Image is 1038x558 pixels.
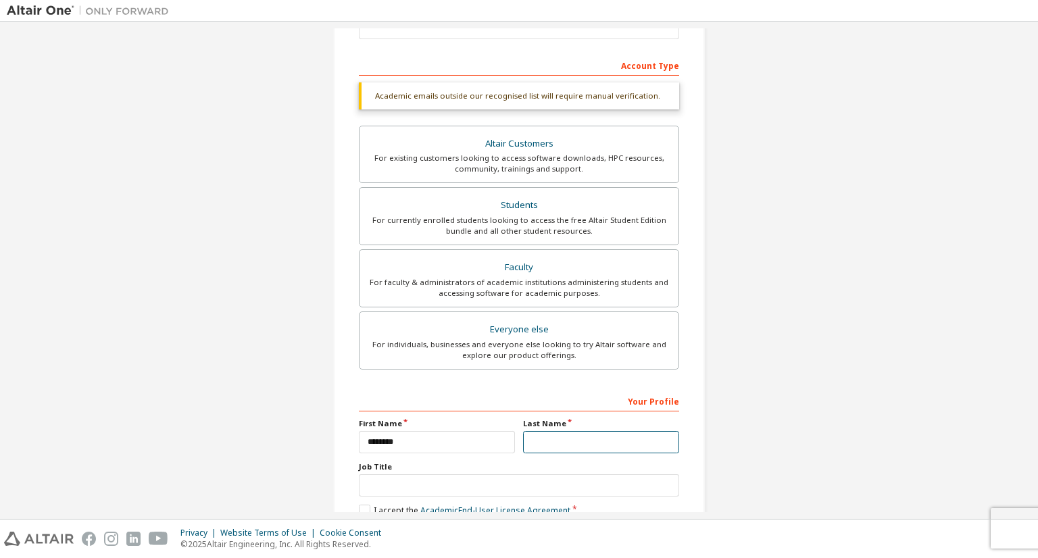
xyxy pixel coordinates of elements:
[368,339,670,361] div: For individuals, businesses and everyone else looking to try Altair software and explore our prod...
[368,258,670,277] div: Faculty
[7,4,176,18] img: Altair One
[368,215,670,236] div: For currently enrolled students looking to access the free Altair Student Edition bundle and all ...
[126,532,141,546] img: linkedin.svg
[220,528,320,538] div: Website Terms of Use
[359,461,679,472] label: Job Title
[368,277,670,299] div: For faculty & administrators of academic institutions administering students and accessing softwa...
[368,134,670,153] div: Altair Customers
[4,532,74,546] img: altair_logo.svg
[359,54,679,76] div: Account Type
[359,390,679,411] div: Your Profile
[368,196,670,215] div: Students
[82,532,96,546] img: facebook.svg
[359,418,515,429] label: First Name
[320,528,389,538] div: Cookie Consent
[368,153,670,174] div: For existing customers looking to access software downloads, HPC resources, community, trainings ...
[359,505,570,516] label: I accept the
[420,505,570,516] a: Academic End-User License Agreement
[523,418,679,429] label: Last Name
[180,528,220,538] div: Privacy
[104,532,118,546] img: instagram.svg
[180,538,389,550] p: © 2025 Altair Engineering, Inc. All Rights Reserved.
[368,320,670,339] div: Everyone else
[149,532,168,546] img: youtube.svg
[359,82,679,109] div: Academic emails outside our recognised list will require manual verification.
